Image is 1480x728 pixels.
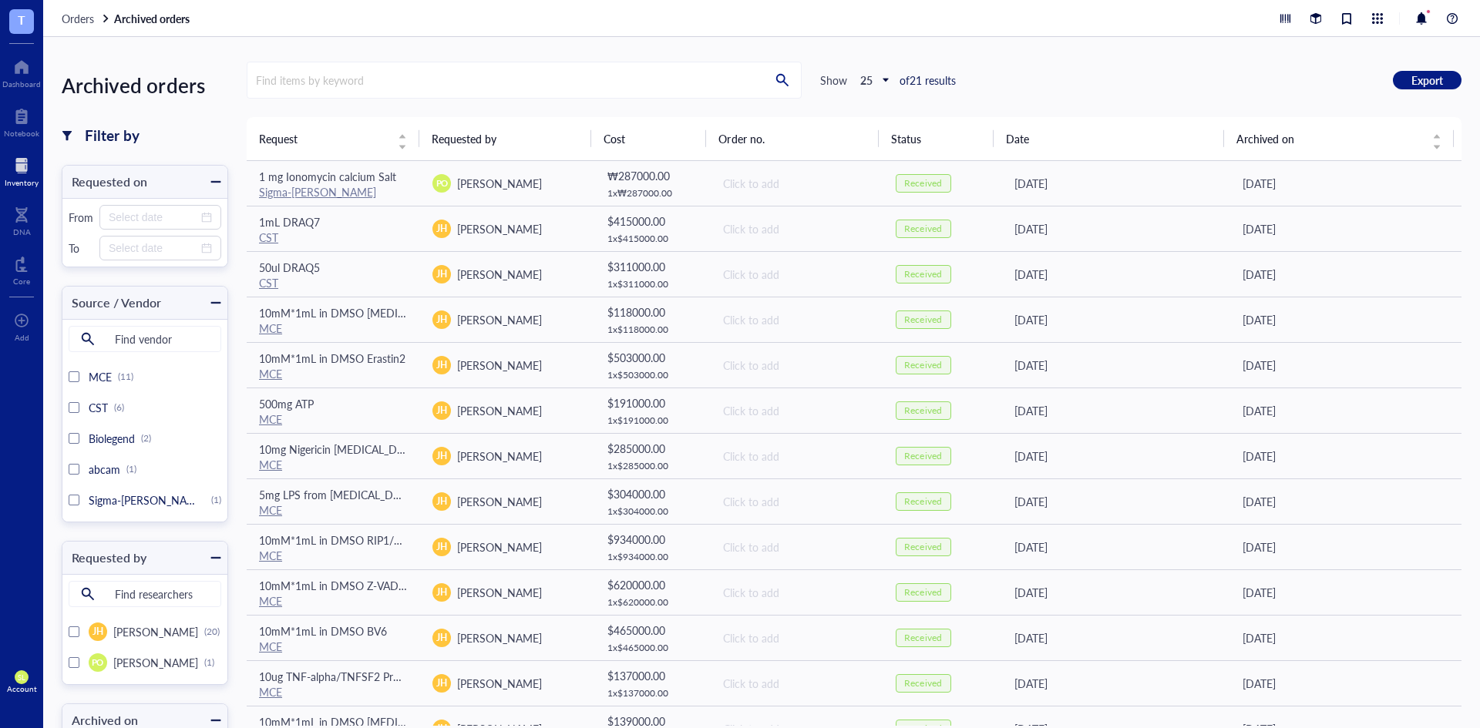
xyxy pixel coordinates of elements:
[607,349,697,366] div: $ 503000.00
[723,448,870,465] div: Click to add
[904,450,941,462] div: Received
[709,342,883,387] td: Click to add
[607,622,697,639] div: $ 465000.00
[62,69,228,102] div: Archived orders
[457,312,542,327] span: [PERSON_NAME]
[1243,311,1449,328] div: [DATE]
[591,117,706,160] th: Cost
[607,440,697,457] div: $ 285000.00
[247,117,419,160] th: Request
[436,540,447,554] span: JH
[89,431,135,446] span: Biolegend
[457,357,542,373] span: [PERSON_NAME]
[204,656,214,669] div: (1)
[1014,175,1218,192] div: [DATE]
[607,233,697,245] div: 1 x $ 415000.00
[904,268,941,280] div: Received
[607,213,697,230] div: $ 415000.00
[259,320,282,336] a: MCE
[62,547,146,569] div: Requested by
[15,333,29,342] div: Add
[709,569,883,615] td: Click to add
[709,478,883,524] td: Click to add
[436,267,447,281] span: JH
[1224,117,1454,160] th: Archived on
[904,495,941,508] div: Received
[69,241,93,255] div: To
[607,576,697,593] div: $ 620000.00
[457,676,542,691] span: [PERSON_NAME]
[419,117,592,160] th: Requested by
[126,463,136,475] div: (1)
[259,669,458,684] span: 10ug TNF-alpha/TNFSF2 Protein, Human
[259,260,320,275] span: 50ul DRAQ5
[62,12,111,25] a: Orders
[723,357,870,374] div: Click to add
[18,10,25,29] span: T
[709,387,883,433] td: Click to add
[607,551,697,563] div: 1 x $ 934000.00
[607,596,697,609] div: 1 x $ 620000.00
[436,358,447,372] span: JH
[211,494,221,506] div: (1)
[62,292,161,314] div: Source / Vendor
[436,676,447,690] span: JH
[1014,402,1218,419] div: [DATE]
[709,206,883,251] td: Click to add
[204,626,220,638] div: (20)
[259,275,278,290] a: CST
[85,125,140,146] div: Filter by
[259,487,461,502] span: 5mg LPS from [MEDICAL_DATA] O111:B4
[709,615,883,660] td: Click to add
[92,625,103,639] span: JH
[1243,220,1449,237] div: [DATE]
[436,631,447,645] span: JH
[607,687,697,699] div: 1 x $ 137000.00
[259,532,503,548] span: 10mM*1mL in DMSO RIP1/RIP3/MLKL activator 1
[1243,675,1449,692] div: [DATE]
[1243,266,1449,283] div: [DATE]
[1243,402,1449,419] div: [DATE]
[436,449,447,463] span: JH
[1236,130,1423,147] span: Archived on
[457,176,542,191] span: [PERSON_NAME]
[820,73,847,87] div: Show
[436,404,447,418] span: JH
[259,305,452,320] span: 10mM*1mL in DMSO [MEDICAL_DATA]
[904,586,941,599] div: Received
[259,366,282,381] a: MCE
[607,304,697,320] div: $ 118000.00
[114,12,193,25] a: Archived orders
[457,494,542,509] span: [PERSON_NAME]
[1243,584,1449,601] div: [DATE]
[457,403,542,418] span: [PERSON_NAME]
[1014,311,1218,328] div: [DATE]
[723,675,870,692] div: Click to add
[904,677,941,689] div: Received
[92,656,104,669] span: PO
[1243,538,1449,555] div: [DATE]
[5,153,39,187] a: Inventory
[709,251,883,297] td: Click to add
[259,230,278,245] a: CST
[904,632,941,644] div: Received
[259,214,320,230] span: 1mL DRAQ7
[607,187,697,200] div: 1 x ₩ 287000.00
[607,460,697,472] div: 1 x $ 285000.00
[13,227,31,237] div: DNA
[7,684,37,693] div: Account
[1243,448,1449,465] div: [DATE]
[994,117,1223,160] th: Date
[457,448,542,464] span: [PERSON_NAME]
[89,461,120,477] span: abcam
[436,313,447,327] span: JH
[1014,493,1218,510] div: [DATE]
[259,184,376,200] a: Sigma-[PERSON_NAME]
[436,495,447,508] span: JH
[113,655,198,670] span: [PERSON_NAME]
[1243,629,1449,646] div: [DATE]
[723,493,870,510] div: Click to add
[259,578,425,593] span: 10mM*1mL in DMSO Z-VAD-FMK
[109,240,198,257] input: Select date
[1243,175,1449,192] div: [DATE]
